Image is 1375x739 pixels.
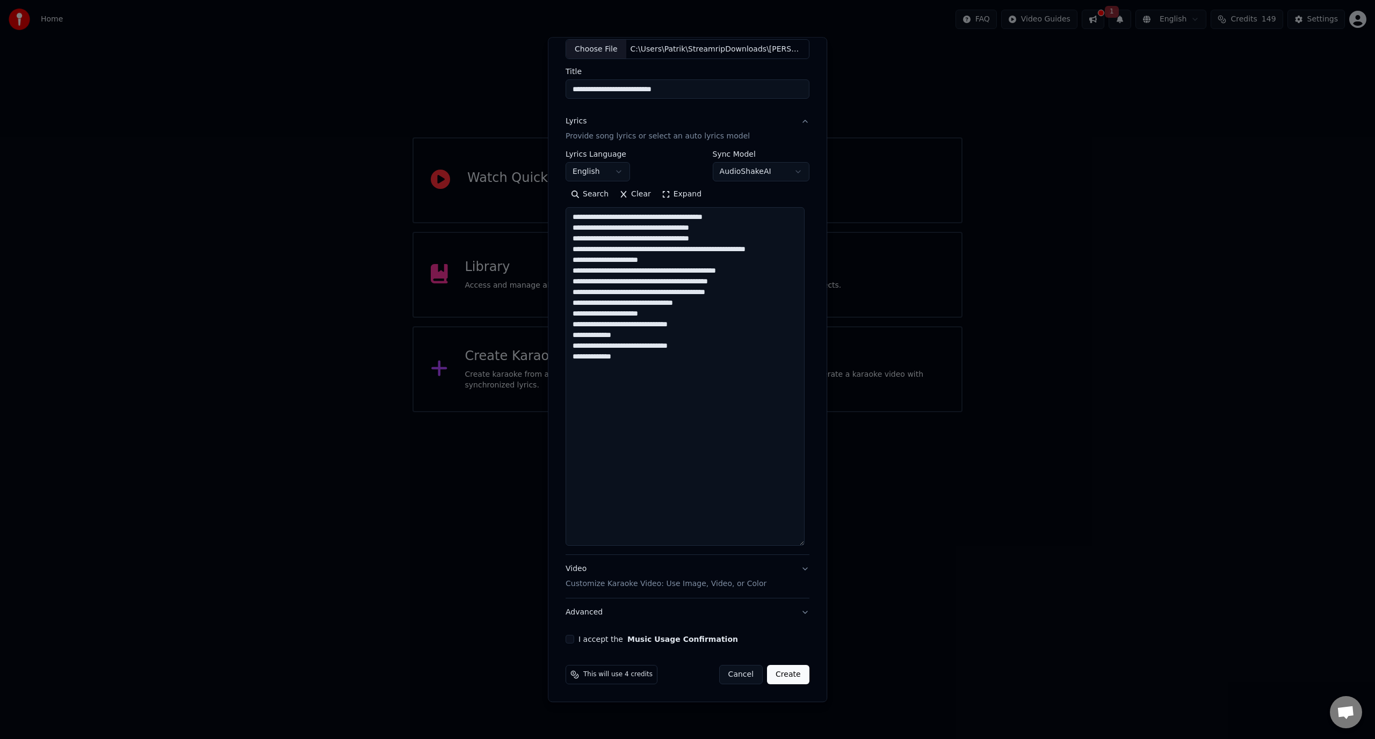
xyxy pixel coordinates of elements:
button: Expand [656,186,707,203]
div: Choose File [566,40,626,59]
div: Lyrics [566,116,587,127]
span: This will use 4 credits [583,671,653,679]
button: Create [767,665,809,685]
button: I accept the [627,636,738,643]
label: I accept the [578,636,738,643]
button: VideoCustomize Karaoke Video: Use Image, Video, or Color [566,555,809,598]
label: Sync Model [713,151,809,158]
p: Customize Karaoke Video: Use Image, Video, or Color [566,579,766,590]
button: Cancel [719,665,763,685]
div: LyricsProvide song lyrics or select an auto lyrics model [566,151,809,555]
button: LyricsProvide song lyrics or select an auto lyrics model [566,108,809,151]
div: C:\Users\Patrik\StreamripDownloads\[PERSON_NAME] - Det kommer aldrig va över för mig (2019) [[MED... [626,44,809,55]
button: Advanced [566,599,809,627]
button: Search [566,186,614,203]
p: Provide song lyrics or select an auto lyrics model [566,131,750,142]
label: Title [566,68,809,76]
label: Lyrics Language [566,151,630,158]
div: Video [566,564,766,590]
button: Clear [614,186,656,203]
